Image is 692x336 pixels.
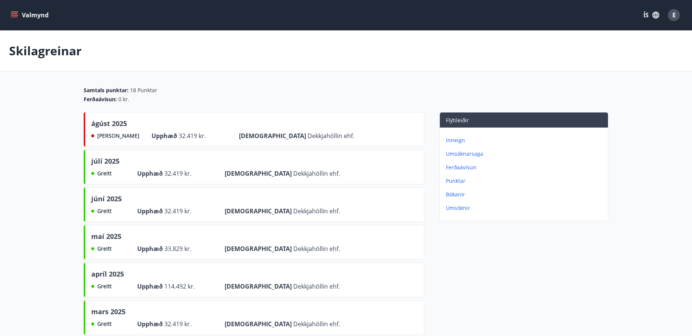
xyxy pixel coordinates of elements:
[665,6,683,24] button: E
[137,245,164,253] span: Upphæð
[97,283,112,290] span: Greitt
[293,169,340,178] span: Dekkjahöllin ehf.
[118,96,129,103] span: 0 kr.
[152,132,179,140] span: Upphæð
[84,96,117,103] span: Ferðaávísun :
[84,87,129,94] span: Samtals punktar :
[91,231,121,244] span: maí 2025
[446,177,605,185] p: Punktar
[164,320,191,328] span: 32.419 kr.
[225,207,293,215] span: [DEMOGRAPHIC_DATA]
[137,207,164,215] span: Upphæð
[137,282,164,290] span: Upphæð
[446,137,605,144] p: Inneign
[225,169,293,178] span: [DEMOGRAPHIC_DATA]
[91,269,124,282] span: apríl 2025
[97,320,112,328] span: Greitt
[91,307,126,319] span: mars 2025
[446,204,605,212] p: Umsóknir
[179,132,206,140] span: 32.419 kr.
[446,164,605,171] p: Ferðaávísun
[91,119,127,131] span: ágúst 2025
[446,150,605,158] p: Umsóknarsaga
[164,245,191,253] span: 33.829 kr.
[293,245,340,253] span: Dekkjahöllin ehf.
[9,43,82,59] p: Skilagreinar
[239,132,308,140] span: [DEMOGRAPHIC_DATA]
[97,245,112,252] span: Greitt
[130,87,157,94] span: 18 Punktar
[225,282,293,290] span: [DEMOGRAPHIC_DATA]
[308,132,354,140] span: Dekkjahöllin ehf.
[225,245,293,253] span: [DEMOGRAPHIC_DATA]
[97,170,112,177] span: Greitt
[97,132,139,140] span: [PERSON_NAME]
[137,169,164,178] span: Upphæð
[639,8,663,22] button: ÍS
[137,320,164,328] span: Upphæð
[97,207,112,215] span: Greitt
[446,191,605,198] p: Bókanir
[293,282,340,290] span: Dekkjahöllin ehf.
[164,169,191,178] span: 32.419 kr.
[225,320,293,328] span: [DEMOGRAPHIC_DATA]
[672,11,676,19] span: E
[91,194,122,207] span: júní 2025
[9,8,52,22] button: menu
[164,282,195,290] span: 114.492 kr.
[293,207,340,215] span: Dekkjahöllin ehf.
[91,156,119,169] span: júlí 2025
[293,320,340,328] span: Dekkjahöllin ehf.
[446,117,469,124] span: Flýtileiðir
[164,207,191,215] span: 32.419 kr.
